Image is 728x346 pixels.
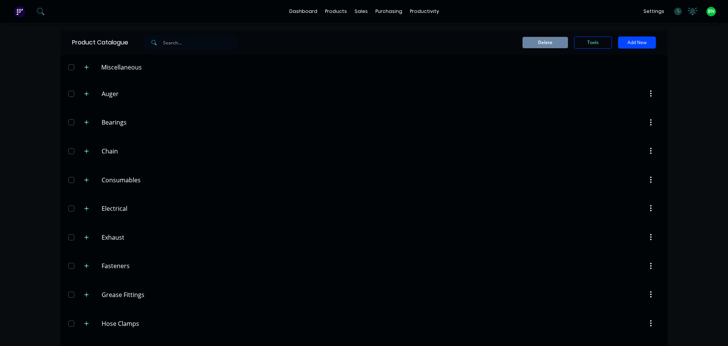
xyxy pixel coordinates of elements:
[14,6,25,17] img: Factory
[618,36,656,49] button: Add New
[102,204,191,213] input: Enter category name
[522,37,568,48] button: Delete
[102,175,191,185] input: Enter category name
[102,290,191,299] input: Enter category name
[102,319,191,328] input: Enter category name
[95,63,148,72] div: Miscellaneous
[163,35,238,50] input: Search...
[640,6,668,17] div: settings
[102,118,191,127] input: Enter category name
[406,6,443,17] div: productivity
[708,8,714,15] span: BN
[102,233,191,242] input: Enter category name
[574,36,612,49] button: Tools
[286,6,321,17] a: dashboard
[372,6,406,17] div: purchasing
[321,6,351,17] div: products
[102,147,191,156] input: Enter category name
[61,30,128,55] div: Product Catalogue
[102,261,191,270] input: Enter category name
[351,6,372,17] div: sales
[102,89,191,98] input: Enter category name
